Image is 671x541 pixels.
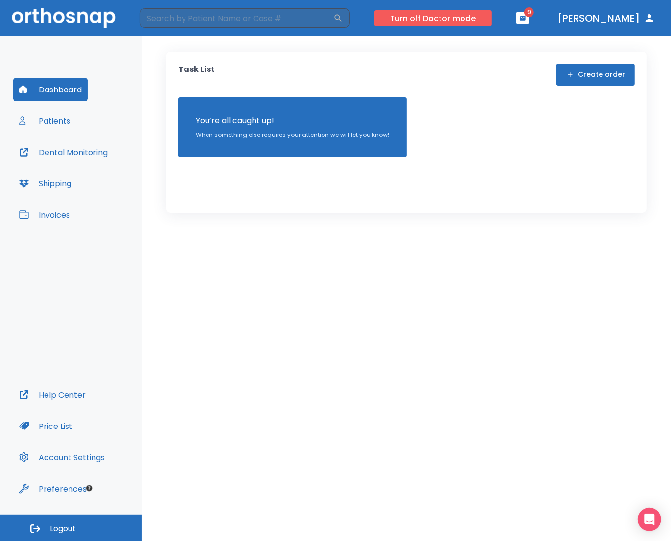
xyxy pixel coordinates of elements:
[12,8,116,28] img: Orthosnap
[13,383,92,406] button: Help Center
[50,523,76,534] span: Logout
[13,140,114,164] button: Dental Monitoring
[13,78,88,101] button: Dashboard
[140,8,333,28] input: Search by Patient Name or Case #
[85,484,93,493] div: Tooltip anchor
[638,508,661,531] div: Open Intercom Messenger
[13,109,76,133] button: Patients
[13,446,111,469] button: Account Settings
[556,64,635,86] button: Create order
[13,172,77,195] button: Shipping
[554,9,659,27] button: [PERSON_NAME]
[13,203,76,226] button: Invoices
[524,7,534,17] span: 9
[196,115,389,127] p: You’re all caught up!
[196,131,389,139] p: When something else requires your attention we will let you know!
[13,477,93,500] button: Preferences
[178,64,215,86] p: Task List
[374,10,492,26] button: Turn off Doctor mode
[13,414,78,438] button: Price List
